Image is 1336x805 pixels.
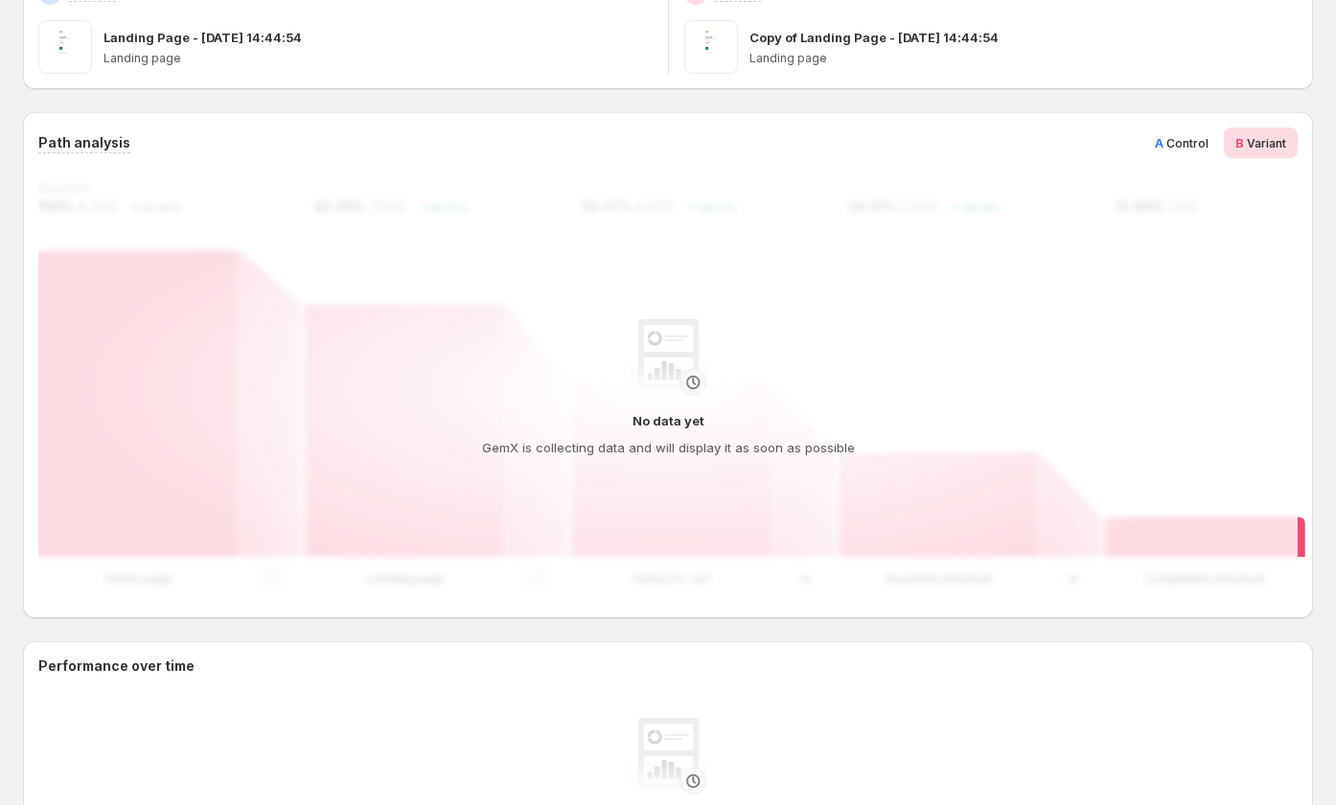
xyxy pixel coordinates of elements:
[630,718,706,794] img: No data yet
[104,28,302,47] p: Landing Page - [DATE] 14:44:54
[104,51,653,66] p: Landing page
[482,438,855,457] h4: GemX is collecting data and will display it as soon as possible
[38,20,92,74] img: Landing Page - Aug 21, 14:44:54
[38,133,130,152] h3: Path analysis
[1247,136,1286,150] span: Variant
[630,319,706,396] img: No data yet
[1235,135,1244,150] span: B
[38,656,1298,676] h2: Performance over time
[749,51,1299,66] p: Landing page
[1166,136,1209,150] span: Control
[684,20,738,74] img: Copy of Landing Page - Aug 21, 14:44:54
[633,411,704,430] h4: No data yet
[749,28,999,47] p: Copy of Landing Page - [DATE] 14:44:54
[1155,135,1163,150] span: A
